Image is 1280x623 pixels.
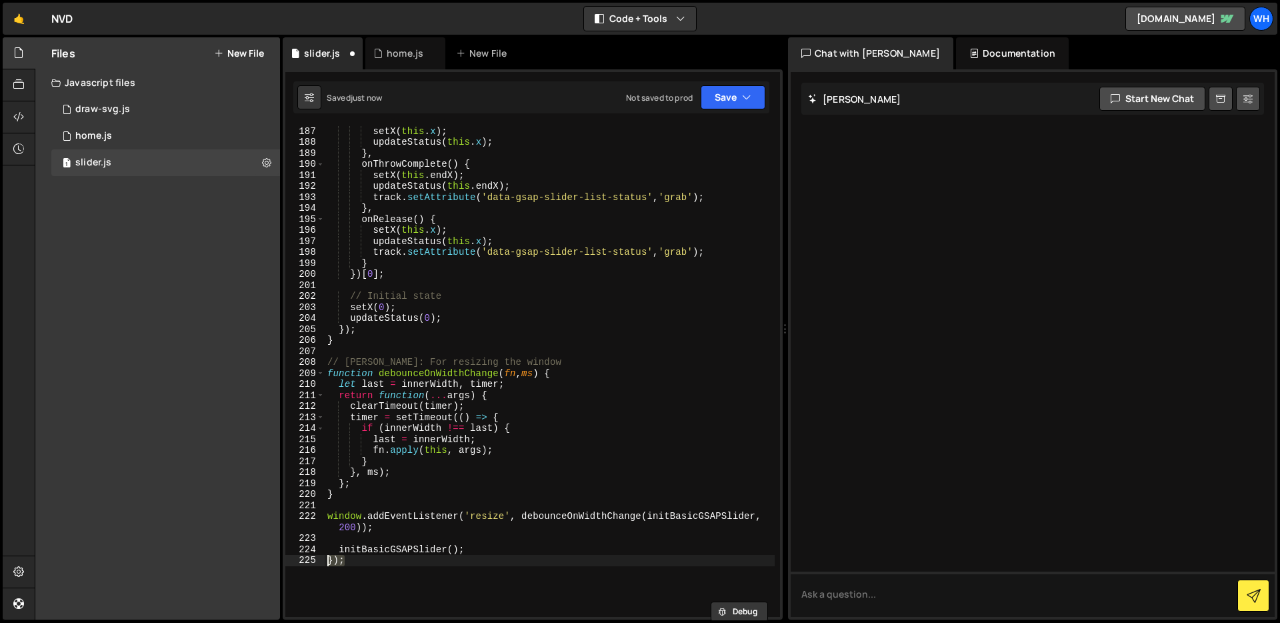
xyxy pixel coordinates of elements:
[63,159,71,169] span: 1
[285,445,325,456] div: 216
[584,7,696,31] button: Code + Tools
[1249,7,1273,31] a: Wh
[285,126,325,137] div: 187
[51,123,280,149] div: 15719/47265.js
[285,478,325,490] div: 219
[285,357,325,368] div: 208
[3,3,35,35] a: 🤙
[285,456,325,468] div: 217
[285,236,325,247] div: 197
[956,37,1069,69] div: Documentation
[285,335,325,346] div: 206
[75,103,130,115] div: draw-svg.js
[285,137,325,148] div: 188
[285,302,325,314] div: 203
[75,130,112,142] div: home.js
[285,412,325,424] div: 213
[285,401,325,412] div: 212
[351,92,382,103] div: just now
[51,11,73,27] div: NVD
[1125,7,1245,31] a: [DOMAIN_NAME]
[304,47,340,60] div: slider.js
[285,280,325,291] div: 201
[285,159,325,170] div: 190
[285,533,325,544] div: 223
[711,602,768,622] button: Debug
[285,467,325,478] div: 218
[285,170,325,181] div: 191
[285,434,325,446] div: 215
[285,511,325,533] div: 222
[285,258,325,269] div: 199
[285,247,325,258] div: 198
[626,92,693,103] div: Not saved to prod
[51,46,75,61] h2: Files
[808,93,901,105] h2: [PERSON_NAME]
[387,47,423,60] div: home.js
[285,313,325,324] div: 204
[285,225,325,236] div: 196
[51,96,280,123] div: 15719/47215.js
[285,423,325,434] div: 214
[285,489,325,500] div: 220
[285,544,325,556] div: 224
[701,85,765,109] button: Save
[214,48,264,59] button: New File
[285,181,325,192] div: 192
[285,324,325,336] div: 205
[327,92,382,103] div: Saved
[285,390,325,402] div: 211
[35,69,280,96] div: Javascript files
[51,149,280,176] div: 15719/47724.js
[285,379,325,390] div: 210
[456,47,512,60] div: New File
[285,214,325,225] div: 195
[285,148,325,159] div: 189
[285,269,325,280] div: 200
[285,368,325,380] div: 209
[285,203,325,214] div: 194
[285,555,325,566] div: 225
[285,500,325,512] div: 221
[285,291,325,302] div: 202
[285,346,325,358] div: 207
[1099,87,1205,111] button: Start new chat
[285,192,325,203] div: 193
[788,37,953,69] div: Chat with [PERSON_NAME]
[75,157,111,169] div: slider.js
